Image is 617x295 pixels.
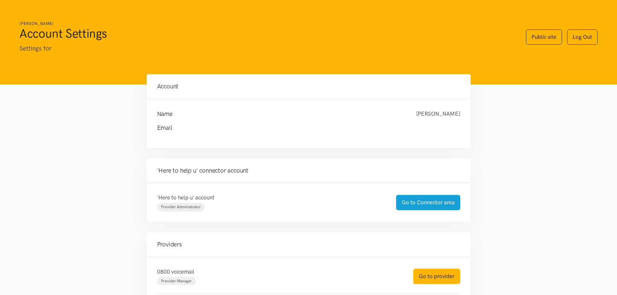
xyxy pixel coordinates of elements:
h6: [PERSON_NAME] [19,21,513,27]
h1: Account Settings [19,26,513,41]
h4: Account [157,82,460,91]
h4: Email [157,123,447,132]
p: 0800 voicemail [157,267,400,276]
a: Log Out [567,29,598,45]
span: Provider Manager [161,279,192,283]
h4: 'Here to help u' connector account [157,166,460,175]
a: Public site [526,29,562,45]
h4: Providers [157,240,460,249]
div: [PERSON_NAME] [410,109,467,119]
p: 'Here to help u' account [157,193,383,202]
a: Go to provider [413,269,460,284]
a: Go to Connector area [396,195,460,210]
p: Settings for [19,44,513,53]
span: Provider Administrator [161,205,201,209]
h4: Name [157,109,403,119]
